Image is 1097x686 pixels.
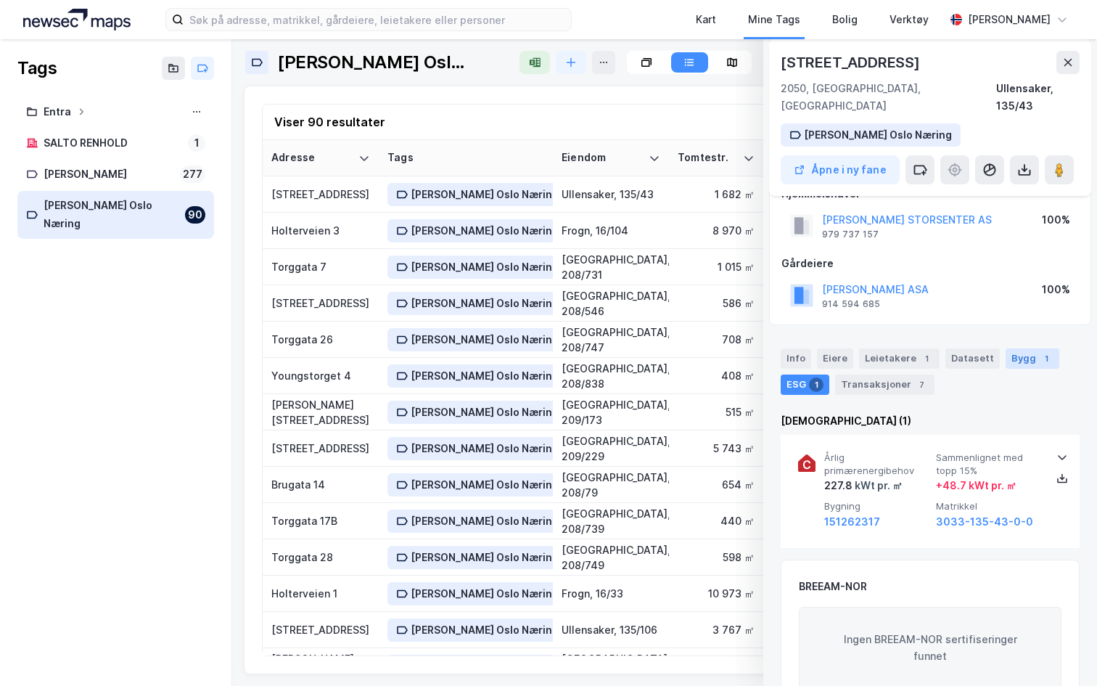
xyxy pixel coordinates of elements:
[271,651,370,682] div: [PERSON_NAME][STREET_ADDRESS]
[562,651,660,682] div: [GEOGRAPHIC_DATA], 207/102
[188,134,205,152] div: 1
[936,500,1042,513] span: Matrikkel
[562,361,660,391] div: [GEOGRAPHIC_DATA], 208/838
[562,223,660,238] div: Frogn, 16/104
[271,368,370,383] div: Youngstorget 4
[781,51,923,74] div: [STREET_ADDRESS]
[852,477,903,494] div: kWt pr. ㎡
[1039,351,1053,366] div: 1
[411,621,559,639] div: [PERSON_NAME] Oslo Næring
[271,397,370,428] div: [PERSON_NAME][STREET_ADDRESS]
[271,151,353,165] div: Adresse
[835,375,934,395] div: Transaksjoner
[44,134,182,152] div: SALTO RENHOLD
[678,295,755,311] div: 586 ㎡
[817,348,853,369] div: Eiere
[936,477,1016,494] div: + 48.7 kWt pr. ㎡
[277,51,474,74] div: [PERSON_NAME] Oslo Næring
[411,513,559,530] div: [PERSON_NAME] Oslo Næring
[271,477,370,492] div: Brugata 14
[271,513,370,528] div: Torggata 17B
[411,585,559,603] div: [PERSON_NAME] Oslo Næring
[824,452,930,477] span: Årlig primærenergibehov
[411,440,559,457] div: [PERSON_NAME] Oslo Næring
[274,113,385,131] div: Viser 90 resultater
[271,187,370,202] div: [STREET_ADDRESS]
[411,404,559,421] div: [PERSON_NAME] Oslo Næring
[809,377,823,392] div: 1
[781,348,811,369] div: Info
[271,223,370,238] div: Holterveien 3
[824,513,880,531] button: 151262317
[271,586,370,601] div: Holterveien 1
[799,578,867,595] div: BREEAM-NOR
[781,412,1080,430] div: [DEMOGRAPHIC_DATA] (1)
[678,332,755,347] div: 708 ㎡
[678,622,755,637] div: 3 767 ㎡
[562,151,643,165] div: Eiendom
[411,549,559,566] div: [PERSON_NAME] Oslo Næring
[562,470,660,500] div: [GEOGRAPHIC_DATA], 208/79
[411,331,559,348] div: [PERSON_NAME] Oslo Næring
[1024,616,1097,686] div: Kontrollprogram for chat
[678,404,755,420] div: 515 ㎡
[271,550,370,565] div: Torggata 28
[562,397,660,428] div: [GEOGRAPHIC_DATA], 209/173
[996,80,1080,115] div: Ullensaker, 135/43
[822,298,880,310] div: 914 594 685
[781,80,996,115] div: 2050, [GEOGRAPHIC_DATA], [GEOGRAPHIC_DATA]
[781,155,900,184] button: Åpne i ny fane
[411,367,559,385] div: [PERSON_NAME] Oslo Næring
[1024,616,1097,686] iframe: Chat Widget
[678,368,755,383] div: 408 ㎡
[678,259,755,274] div: 1 015 ㎡
[678,550,755,565] div: 598 ㎡
[411,222,559,240] div: [PERSON_NAME] Oslo Næring
[678,513,755,528] div: 440 ㎡
[17,128,214,158] a: SALTO RENHOLD1
[968,11,1051,28] div: [PERSON_NAME]
[914,377,929,392] div: 7
[271,295,370,311] div: [STREET_ADDRESS]
[562,542,660,573] div: [GEOGRAPHIC_DATA], 208/749
[271,259,370,274] div: Torggata 7
[184,9,571,30] input: Søk på adresse, matrikkel, gårdeiere, leietakere eller personer
[23,9,131,30] img: logo.a4113a55bc3d86da70a041830d287a7e.svg
[781,255,1079,272] div: Gårdeiere
[936,452,1042,477] span: Sammenlignet med topp 15%
[859,348,940,369] div: Leietakere
[919,351,934,366] div: 1
[562,324,660,355] div: [GEOGRAPHIC_DATA], 208/747
[411,186,559,203] div: [PERSON_NAME] Oslo Næring
[824,477,903,494] div: 227.8
[678,441,755,456] div: 5 743 ㎡
[748,11,800,28] div: Mine Tags
[44,197,179,233] div: [PERSON_NAME] Oslo Næring
[387,151,544,165] div: Tags
[17,191,214,239] a: [PERSON_NAME] Oslo Næring90
[44,103,71,121] div: Entra
[411,295,559,312] div: [PERSON_NAME] Oslo Næring
[180,166,205,183] div: 277
[17,57,57,80] div: Tags
[1042,281,1070,298] div: 100%
[696,11,716,28] div: Kart
[678,151,737,165] div: Tomtestr.
[17,160,214,189] a: [PERSON_NAME]277
[271,622,370,637] div: [STREET_ADDRESS]
[562,433,660,464] div: [GEOGRAPHIC_DATA], 209/229
[936,513,1033,531] button: 3033-135-43-0-0
[562,187,660,202] div: Ullensaker, 135/43
[824,500,930,513] span: Bygning
[562,586,660,601] div: Frogn, 16/33
[411,476,559,494] div: [PERSON_NAME] Oslo Næring
[781,375,829,395] div: ESG
[411,258,559,276] div: [PERSON_NAME] Oslo Næring
[562,288,660,319] div: [GEOGRAPHIC_DATA], 208/546
[678,477,755,492] div: 654 ㎡
[562,622,660,637] div: Ullensaker, 135/106
[889,11,929,28] div: Verktøy
[271,441,370,456] div: [STREET_ADDRESS]
[562,506,660,536] div: [GEOGRAPHIC_DATA], 208/739
[562,252,660,282] div: [GEOGRAPHIC_DATA], 208/731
